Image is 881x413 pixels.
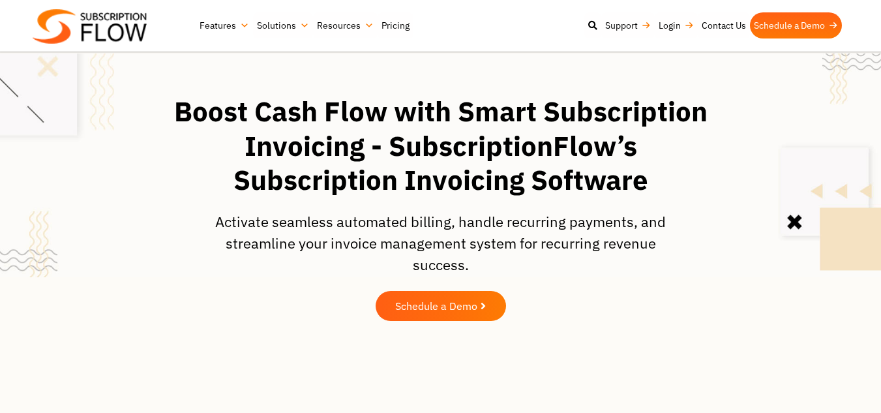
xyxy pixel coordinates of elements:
p: Activate seamless automated billing, handle recurring payments, and streamline your invoice manag... [203,211,679,275]
a: Features [196,12,253,38]
a: Login [655,12,698,38]
a: Contact Us [698,12,750,38]
a: Support [601,12,655,38]
a: Schedule a Demo [750,12,842,38]
a: Solutions [253,12,313,38]
h1: Boost Cash Flow with Smart Subscription Invoicing - SubscriptionFlow’s Subscription Invoicing Sof... [170,95,711,198]
a: Resources [313,12,378,38]
a: Schedule a Demo [376,291,506,321]
a: Pricing [378,12,413,38]
span: Schedule a Demo [395,301,477,311]
img: Subscriptionflow [33,9,147,44]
